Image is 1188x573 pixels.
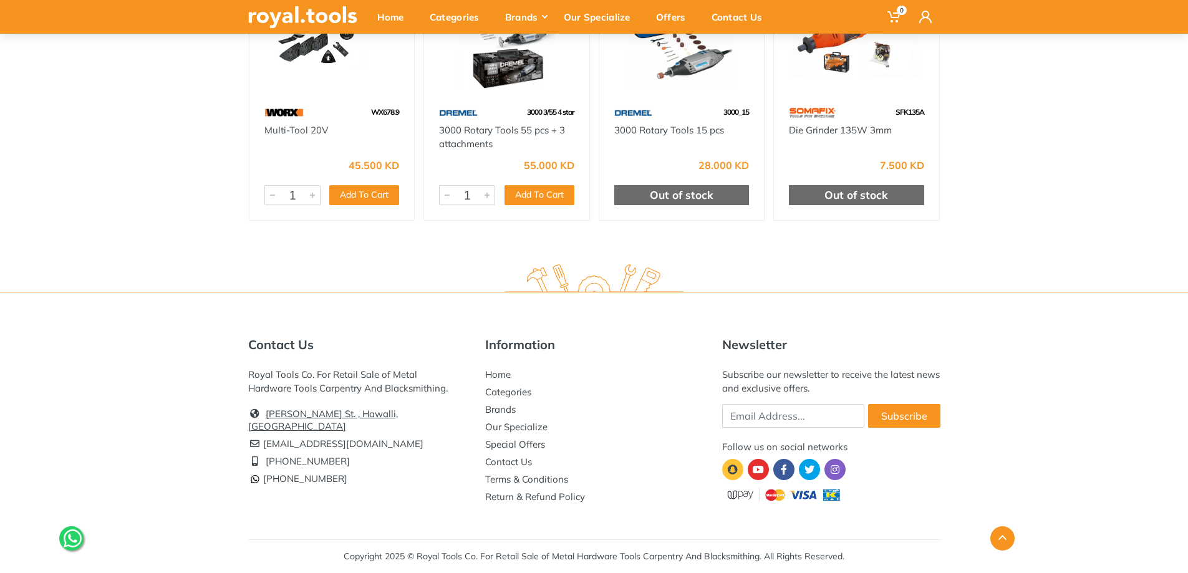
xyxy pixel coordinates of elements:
[248,473,347,484] a: [PHONE_NUMBER]
[369,4,421,30] div: Home
[868,404,940,428] button: Subscribe
[485,386,531,398] a: Categories
[248,337,466,352] h5: Contact Us
[524,160,574,170] div: 55.000 KD
[505,264,683,299] img: royal.tools Logo
[722,404,864,428] input: Email Address...
[371,107,399,117] span: WX678.9
[614,102,653,123] img: 67.webp
[722,486,847,503] img: upay.png
[248,368,466,395] div: Royal Tools Co. For Retail Sale of Metal Hardware Tools Carpentry And Blacksmithing.
[248,408,398,432] a: [PERSON_NAME] St. , Hawalli, [GEOGRAPHIC_DATA]
[789,124,892,136] a: Die Grinder 135W 3mm
[329,185,399,205] button: Add To Cart
[614,124,724,136] a: 3000 Rotary Tools 15 pcs
[248,6,357,28] img: royal.tools Logo
[703,4,780,30] div: Contact Us
[722,440,940,454] div: Follow us on social networks
[897,6,907,15] span: 0
[266,455,350,467] a: [PHONE_NUMBER]
[723,107,749,117] span: 3000_15
[485,368,511,380] a: Home
[647,4,703,30] div: Offers
[722,337,940,352] h5: Newsletter
[485,337,703,352] h5: Information
[789,185,924,205] div: Out of stock
[485,473,568,485] a: Terms & Conditions
[485,438,545,450] a: Special Offers
[264,102,304,123] img: 97.webp
[505,185,574,205] button: Add To Cart
[722,368,940,395] div: Subscribe our newsletter to receive the latest news and exclusive offers.
[896,107,924,117] span: SFK135A
[614,185,750,205] div: Out of stock
[349,160,399,170] div: 45.500 KD
[527,107,574,117] span: 3000 3/55 4 star
[485,403,516,415] a: Brands
[555,4,647,30] div: Our Specialize
[344,550,844,563] div: Copyright 2025 © Royal Tools Co. For Retail Sale of Metal Hardware Tools Carpentry And Blacksmith...
[439,102,478,123] img: 67.webp
[485,421,548,433] a: Our Specialize
[485,456,532,468] a: Contact Us
[248,435,466,453] li: [EMAIL_ADDRESS][DOMAIN_NAME]
[698,160,749,170] div: 28.000 KD
[789,102,836,123] img: 60.webp
[421,4,496,30] div: Categories
[496,4,555,30] div: Brands
[485,491,585,503] a: Return & Refund Policy
[439,124,565,150] a: 3000 Rotary Tools 55 pcs + 3 attachments
[264,124,328,136] a: Multi-Tool 20V
[880,160,924,170] div: 7.500 KD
